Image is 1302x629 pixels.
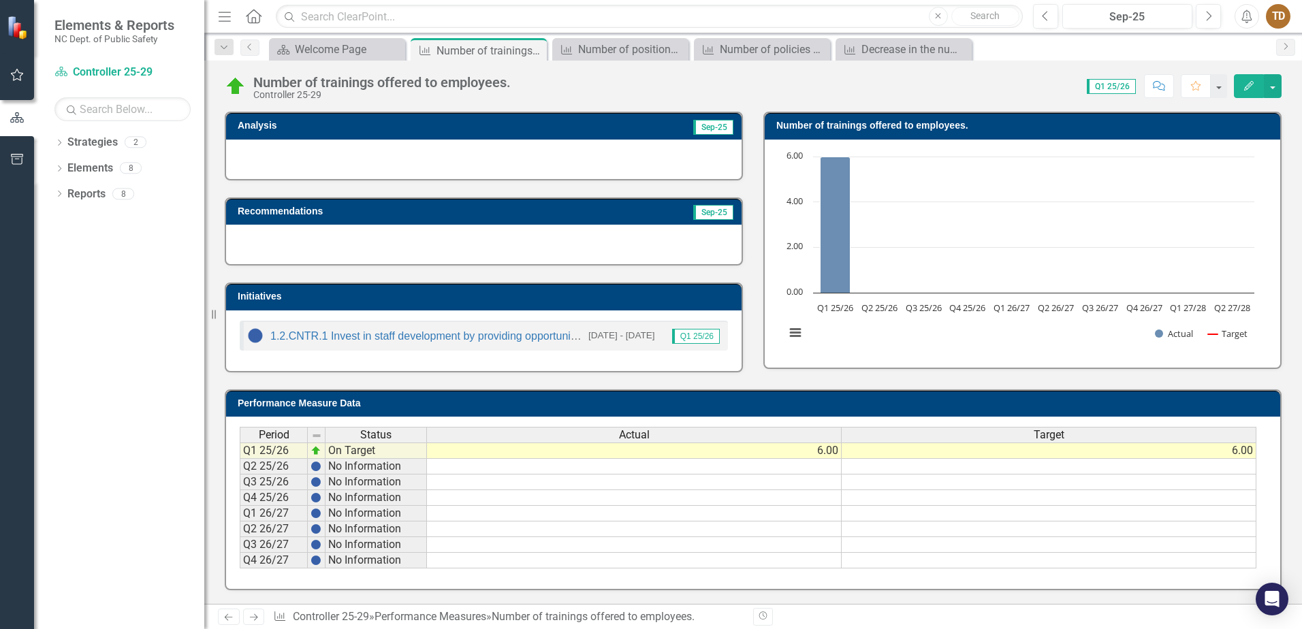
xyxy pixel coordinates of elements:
text: Q4 25/26 [949,302,985,314]
span: Q1 25/26 [672,329,720,344]
div: Decrease in the number of audit findings. [861,41,968,58]
text: Q1 25/26 [817,302,853,314]
input: Search Below... [54,97,191,121]
div: » » [273,609,743,625]
h3: Initiatives [238,291,735,302]
button: View chart menu, Chart [786,323,805,342]
button: Search [951,7,1019,26]
div: 8 [112,188,134,199]
text: Q1 27/28 [1170,302,1206,314]
text: Q2 27/28 [1214,302,1250,314]
span: Sep-25 [693,120,733,135]
span: Elements & Reports [54,17,174,33]
div: Sep-25 [1067,9,1188,25]
img: zOikAAAAAElFTkSuQmCC [311,445,321,456]
a: Controller 25-29 [54,65,191,80]
text: 6.00 [787,149,803,161]
a: Controller 25-29 [293,610,369,623]
g: Actual, series 1 of 2. Bar series with 10 bars. [821,157,1233,293]
a: Decrease in the number of audit findings. [839,41,968,58]
h3: Performance Measure Data [238,398,1273,408]
td: No Information [325,537,427,553]
span: Target [1034,429,1064,441]
h3: Recommendations [238,206,572,216]
td: Q4 26/27 [240,553,308,568]
a: Welcome Page [272,41,402,58]
td: 6.00 [427,442,842,459]
img: BgCOk07PiH71IgAAAABJRU5ErkJggg== [311,508,321,519]
div: 2 [125,137,146,148]
td: Q1 25/26 [240,442,308,459]
h3: Number of trainings offered to employees. [776,120,1273,131]
small: [DATE] - [DATE] [588,329,655,342]
a: 1.2.CNTR.1 Invest in staff development by providing opportunities for career growth. [270,330,676,342]
div: Number of positions upgraded to higher classifications. [578,41,685,58]
img: BgCOk07PiH71IgAAAABJRU5ErkJggg== [311,477,321,487]
button: Sep-25 [1062,4,1192,29]
button: Show Target [1208,327,1248,340]
text: 4.00 [787,195,803,207]
td: Q2 26/27 [240,521,308,537]
div: Chart. Highcharts interactive chart. [778,150,1267,354]
svg: Interactive chart [778,150,1261,354]
td: Q3 25/26 [240,474,308,490]
td: No Information [325,459,427,474]
h3: Analysis [238,120,479,131]
a: Reports [67,187,106,202]
td: No Information [325,553,427,568]
button: TD [1266,4,1290,29]
img: BgCOk07PiH71IgAAAABJRU5ErkJggg== [311,492,321,503]
td: Q4 25/26 [240,490,308,506]
a: Strategies [67,135,118,150]
td: Q3 26/27 [240,537,308,553]
text: Q4 26/27 [1126,302,1162,314]
img: BgCOk07PiH71IgAAAABJRU5ErkJggg== [311,461,321,472]
a: Number of positions upgraded to higher classifications. [556,41,685,58]
text: Q2 25/26 [861,302,898,314]
img: No Information [247,327,264,344]
a: Performance Measures [375,610,486,623]
text: Q1 26/27 [994,302,1030,314]
text: Q3 26/27 [1082,302,1118,314]
img: On Target [225,76,247,97]
span: Search [970,10,1000,21]
small: NC Dept. of Public Safety [54,33,174,44]
span: Q1 25/26 [1087,79,1136,94]
div: Controller 25-29 [253,90,511,100]
div: Open Intercom Messenger [1256,583,1288,615]
div: 8 [120,163,142,174]
img: ClearPoint Strategy [7,15,31,39]
div: Number of trainings offered to employees. [436,42,543,59]
img: BgCOk07PiH71IgAAAABJRU5ErkJggg== [311,523,321,534]
td: Q2 25/26 [240,459,308,474]
div: Number of policies and procedures updates. [720,41,827,58]
div: Number of trainings offered to employees. [253,75,511,90]
input: Search ClearPoint... [276,5,1023,29]
text: 0.00 [787,285,803,297]
text: Q2 26/27 [1038,302,1074,314]
td: No Information [325,490,427,506]
div: Welcome Page [295,41,402,58]
td: No Information [325,521,427,537]
span: Actual [619,429,650,441]
span: Period [259,429,289,441]
span: Sep-25 [693,205,733,220]
text: 2.00 [787,240,803,252]
div: Number of trainings offered to employees. [492,610,695,623]
span: Status [360,429,392,441]
td: On Target [325,442,427,459]
td: No Information [325,506,427,521]
path: Q1 25/26, 6. Actual. [821,157,851,293]
a: Elements [67,161,113,176]
a: Number of policies and procedures updates. [697,41,827,58]
td: 6.00 [842,442,1256,459]
text: Q3 25/26 [906,302,942,314]
td: Q1 26/27 [240,506,308,521]
button: Show Actual [1155,327,1193,340]
img: BgCOk07PiH71IgAAAABJRU5ErkJggg== [311,539,321,550]
img: BgCOk07PiH71IgAAAABJRU5ErkJggg== [311,555,321,566]
td: No Information [325,474,427,490]
img: 8DAGhfEEPCf229AAAAAElFTkSuQmCC [311,430,322,441]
